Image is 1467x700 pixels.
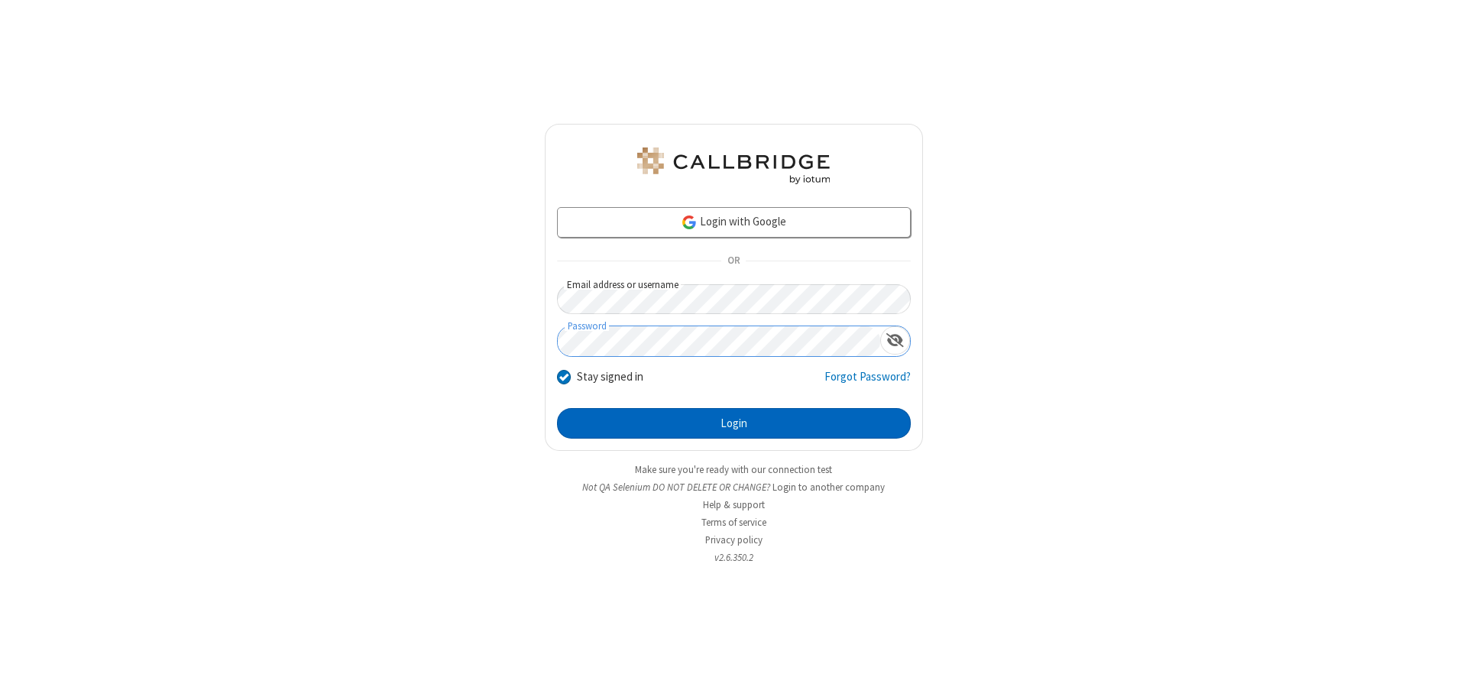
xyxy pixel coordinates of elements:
li: Not QA Selenium DO NOT DELETE OR CHANGE? [545,480,923,494]
label: Stay signed in [577,368,643,386]
a: Terms of service [701,516,766,529]
button: Login [557,408,911,439]
button: Login to another company [772,480,885,494]
a: Make sure you're ready with our connection test [635,463,832,476]
input: Email address or username [557,284,911,314]
div: Show password [880,326,910,355]
span: OR [721,251,746,272]
a: Forgot Password? [824,368,911,397]
a: Privacy policy [705,533,763,546]
a: Login with Google [557,207,911,238]
a: Help & support [703,498,765,511]
li: v2.6.350.2 [545,550,923,565]
input: Password [558,326,880,356]
img: google-icon.png [681,214,698,231]
img: QA Selenium DO NOT DELETE OR CHANGE [634,147,833,184]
